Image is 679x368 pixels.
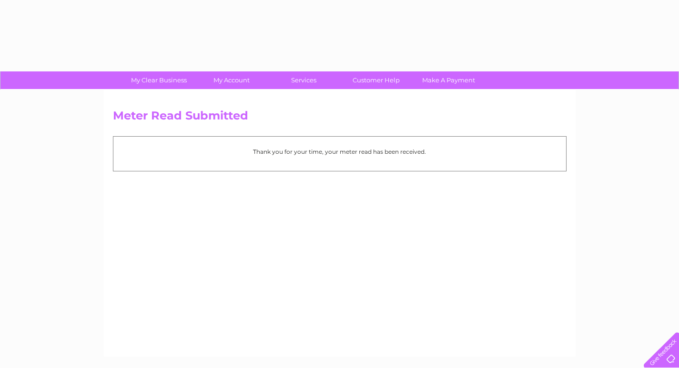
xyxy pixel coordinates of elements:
[337,71,416,89] a: Customer Help
[113,109,567,127] h2: Meter Read Submitted
[264,71,343,89] a: Services
[192,71,271,89] a: My Account
[120,71,198,89] a: My Clear Business
[118,147,561,156] p: Thank you for your time, your meter read has been received.
[409,71,488,89] a: Make A Payment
